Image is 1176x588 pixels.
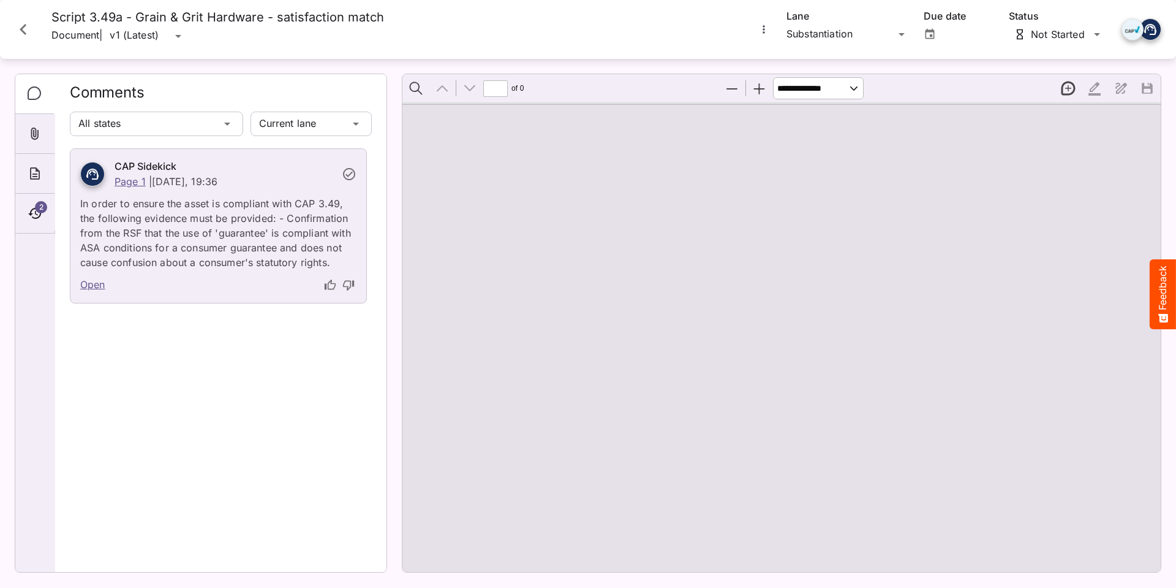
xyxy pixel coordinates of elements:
p: Document [51,25,99,47]
span: of ⁨0⁩ [510,75,527,101]
div: All states [70,112,220,136]
span: | [99,28,102,42]
div: Timeline [15,194,55,234]
h6: CAP Sidekick [115,159,334,175]
p: In order to ensure the asset is compliant with CAP 3.49, the following evidence must be provided:... [80,189,356,270]
span: 2 [35,201,47,213]
div: Current lane [251,112,349,136]
button: Close card [5,11,42,48]
div: Attachments [15,114,55,154]
div: Substantiation [786,25,894,44]
button: Zoom Out [719,75,745,101]
div: Comments [15,74,55,114]
div: Not Started [1014,28,1086,40]
button: New thread [1055,75,1081,101]
h2: Comments [70,84,372,109]
button: Find in Document [403,75,429,101]
a: Page 1 [115,175,146,188]
button: Feedback [1150,259,1176,329]
div: v1 (Latest) [110,28,171,45]
button: More options for Script 3.49a - Grain & Grit Hardware - satisfaction match [756,21,772,37]
button: thumb-down [341,277,356,293]
button: thumb-up [322,277,338,293]
button: Open [922,26,938,42]
div: About [15,154,55,194]
a: Open [80,277,105,293]
p: [DATE], 19:36 [152,175,217,188]
p: | [149,175,152,188]
button: Zoom In [747,75,772,101]
h4: Script 3.49a - Grain & Grit Hardware - satisfaction match [51,10,384,25]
